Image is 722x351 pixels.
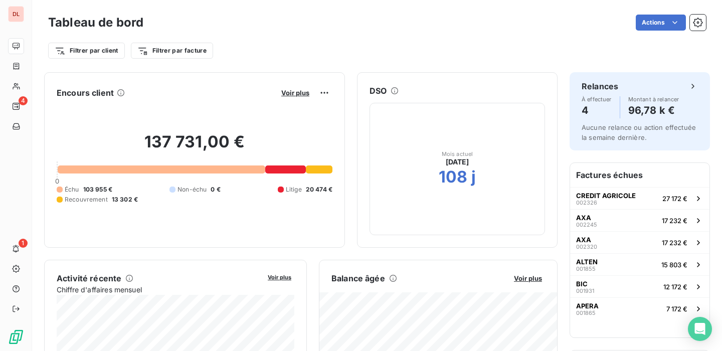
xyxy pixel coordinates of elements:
[576,214,591,222] span: AXA
[570,187,709,209] button: CREDIT AGRICOLE00232627 172 €
[511,274,545,283] button: Voir plus
[48,14,143,32] h3: Tableau de bord
[471,167,476,187] h2: j
[55,177,59,185] span: 0
[439,167,467,187] h2: 108
[370,85,387,97] h6: DSO
[65,185,79,194] span: Échu
[281,89,309,97] span: Voir plus
[112,195,138,204] span: 13 302 €
[582,102,612,118] h4: 4
[663,283,687,291] span: 12 172 €
[628,96,679,102] span: Montant à relancer
[576,244,597,250] span: 002320
[331,272,385,284] h6: Balance âgée
[19,96,28,105] span: 4
[442,151,473,157] span: Mois actuel
[57,87,114,99] h6: Encours client
[582,123,696,141] span: Aucune relance ou action effectuée la semaine dernière.
[576,222,597,228] span: 002245
[8,329,24,345] img: Logo LeanPay
[57,132,332,162] h2: 137 731,00 €
[570,209,709,231] button: AXA00224517 232 €
[306,185,332,194] span: 20 474 €
[576,280,588,288] span: BIC
[83,185,112,194] span: 103 955 €
[576,258,598,266] span: ALTEN
[570,275,709,297] button: BIC00193112 172 €
[662,217,687,225] span: 17 232 €
[57,272,121,284] h6: Activité récente
[662,239,687,247] span: 17 232 €
[628,102,679,118] h4: 96,78 k €
[582,80,618,92] h6: Relances
[570,297,709,319] button: APERA0018657 172 €
[576,266,596,272] span: 001855
[65,195,108,204] span: Recouvrement
[286,185,302,194] span: Litige
[48,43,125,59] button: Filtrer par client
[582,96,612,102] span: À effectuer
[8,6,24,22] div: DL
[576,310,596,316] span: 001865
[19,239,28,248] span: 1
[278,88,312,97] button: Voir plus
[636,15,686,31] button: Actions
[576,192,636,200] span: CREDIT AGRICOLE
[265,272,294,281] button: Voir plus
[666,305,687,313] span: 7 172 €
[268,274,291,281] span: Voir plus
[514,274,542,282] span: Voir plus
[570,253,709,275] button: ALTEN00185515 803 €
[576,236,591,244] span: AXA
[57,284,261,295] span: Chiffre d'affaires mensuel
[688,317,712,341] div: Open Intercom Messenger
[177,185,207,194] span: Non-échu
[576,200,597,206] span: 002326
[576,302,599,310] span: APERA
[446,157,469,167] span: [DATE]
[662,195,687,203] span: 27 172 €
[576,288,594,294] span: 001931
[661,261,687,269] span: 15 803 €
[570,163,709,187] h6: Factures échues
[570,231,709,253] button: AXA00232017 232 €
[211,185,220,194] span: 0 €
[131,43,213,59] button: Filtrer par facture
